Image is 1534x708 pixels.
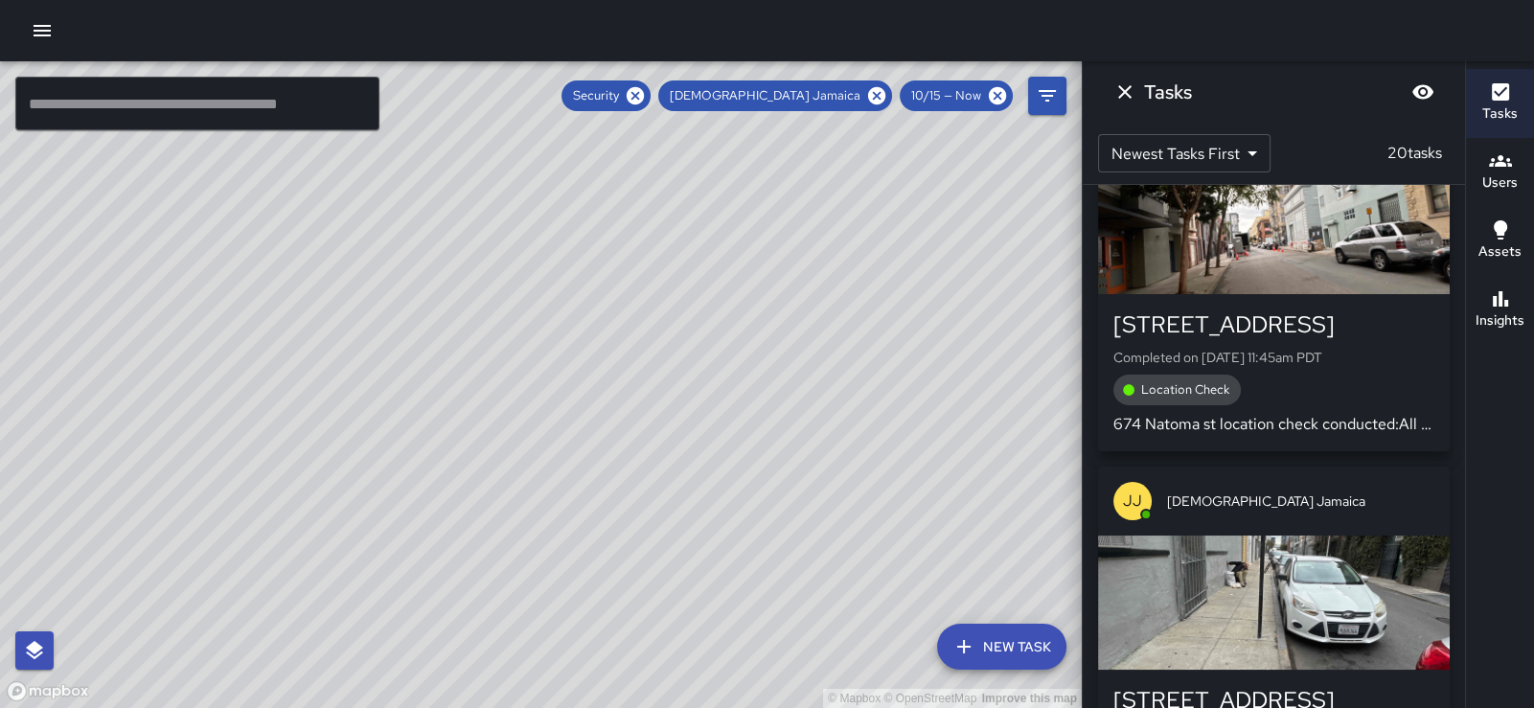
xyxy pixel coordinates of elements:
[1167,491,1434,511] span: [DEMOGRAPHIC_DATA] Jamaica
[1466,276,1534,345] button: Insights
[1123,490,1142,513] p: JJ
[1482,172,1518,194] h6: Users
[1130,380,1241,400] span: Location Check
[1144,77,1192,107] h6: Tasks
[900,86,993,105] span: 10/15 — Now
[1113,309,1434,340] div: [STREET_ADDRESS]
[1476,310,1524,331] h6: Insights
[1028,77,1066,115] button: Filters
[1380,142,1450,165] p: 20 tasks
[1106,73,1144,111] button: Dismiss
[658,86,872,105] span: [DEMOGRAPHIC_DATA] Jamaica
[900,80,1013,111] div: 10/15 — Now
[1466,69,1534,138] button: Tasks
[1466,138,1534,207] button: Users
[1404,73,1442,111] button: Blur
[658,80,892,111] div: [DEMOGRAPHIC_DATA] Jamaica
[1466,207,1534,276] button: Assets
[561,80,651,111] div: Security
[937,624,1066,670] button: New Task
[1113,348,1434,367] p: Completed on [DATE] 11:45am PDT
[1478,241,1522,263] h6: Assets
[1098,91,1450,451] button: JJ[DEMOGRAPHIC_DATA] Jamaica[STREET_ADDRESS]Completed on [DATE] 11:45am PDTLocation Check674 Nato...
[1113,413,1434,436] p: 674 Natoma st location check conducted:All clear.
[1482,103,1518,125] h6: Tasks
[561,86,630,105] span: Security
[1098,134,1271,172] div: Newest Tasks First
